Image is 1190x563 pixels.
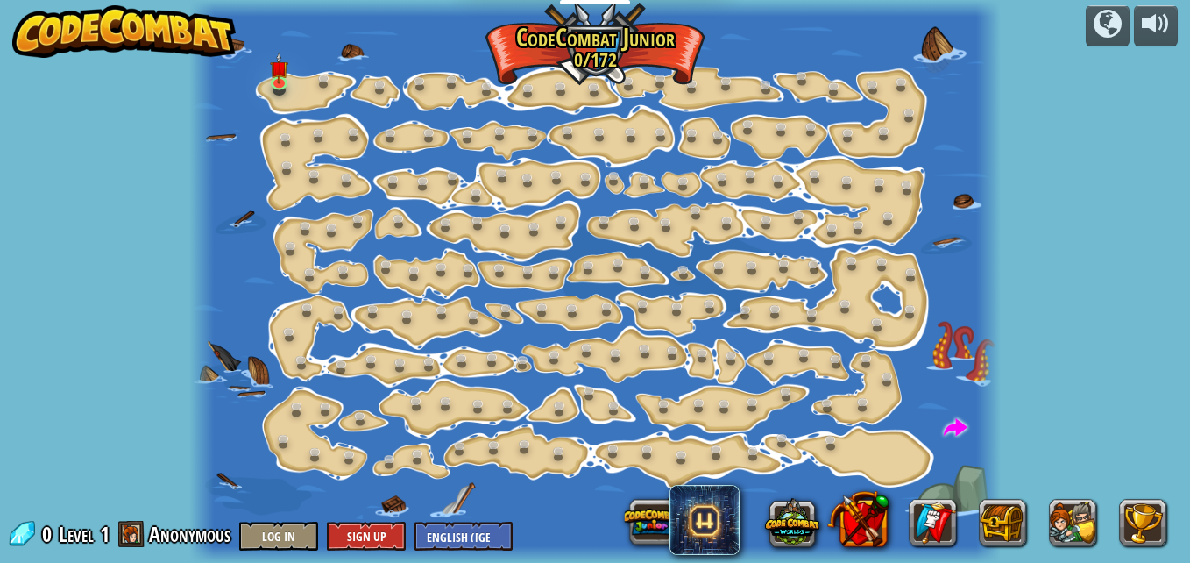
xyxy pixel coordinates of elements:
img: level-banner-unstarted.png [270,53,288,85]
span: Anonymous [149,520,230,548]
button: Sign Up [327,522,406,551]
button: Campaigns [1086,5,1130,46]
img: CodeCombat - Learn how to code by playing a game [12,5,237,58]
button: Log In [239,522,318,551]
span: 1 [100,520,110,548]
span: Level [59,520,94,549]
button: Adjust volume [1134,5,1178,46]
span: 0 [42,520,57,548]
